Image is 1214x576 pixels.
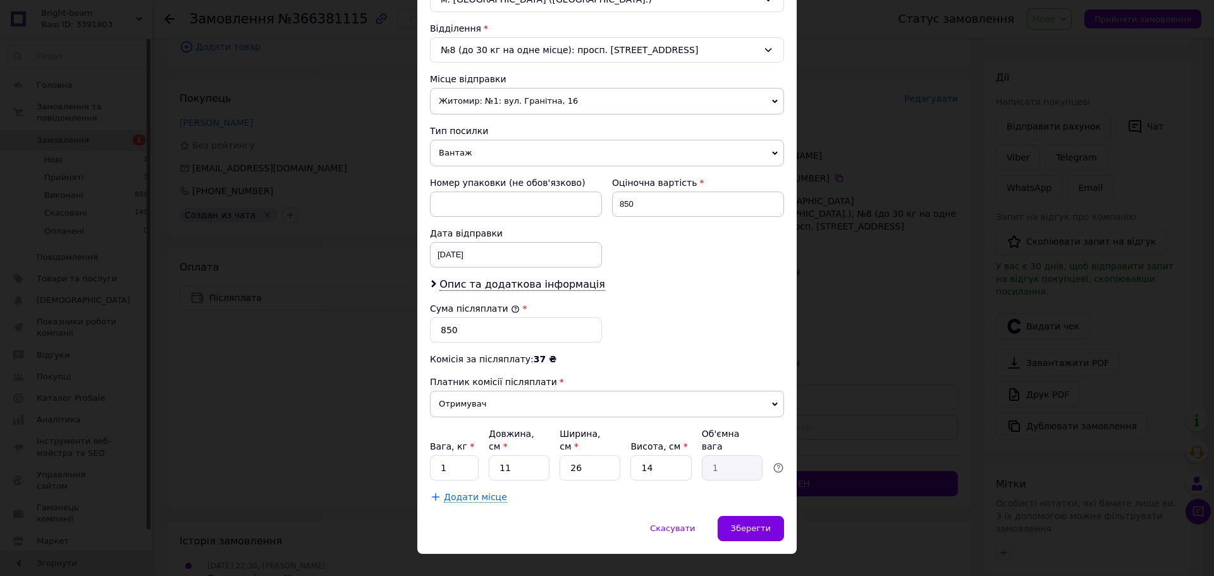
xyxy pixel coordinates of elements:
[630,441,687,451] label: Висота, см
[430,37,784,63] div: №8 (до 30 кг на одне місце): просп. [STREET_ADDRESS]
[534,354,556,364] span: 37 ₴
[430,441,474,451] label: Вага, кг
[430,74,506,84] span: Місце відправки
[430,176,602,189] div: Номер упаковки (не обов'язково)
[489,429,534,451] label: Довжина, см
[430,22,784,35] div: Відділення
[702,427,763,453] div: Об'ємна вага
[731,524,771,533] span: Зберегти
[430,88,784,114] span: Житомир: №1: вул. Гранітна, 16
[430,353,784,365] div: Комісія за післяплату:
[430,227,602,240] div: Дата відправки
[444,492,507,503] span: Додати місце
[430,377,557,387] span: Платник комісії післяплати
[612,176,784,189] div: Оціночна вартість
[650,524,695,533] span: Скасувати
[430,140,784,166] span: Вантаж
[430,303,520,314] label: Сума післяплати
[430,391,784,417] span: Отримувач
[560,429,600,451] label: Ширина, см
[439,278,605,291] span: Опис та додаткова інформація
[430,126,488,136] span: Тип посилки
